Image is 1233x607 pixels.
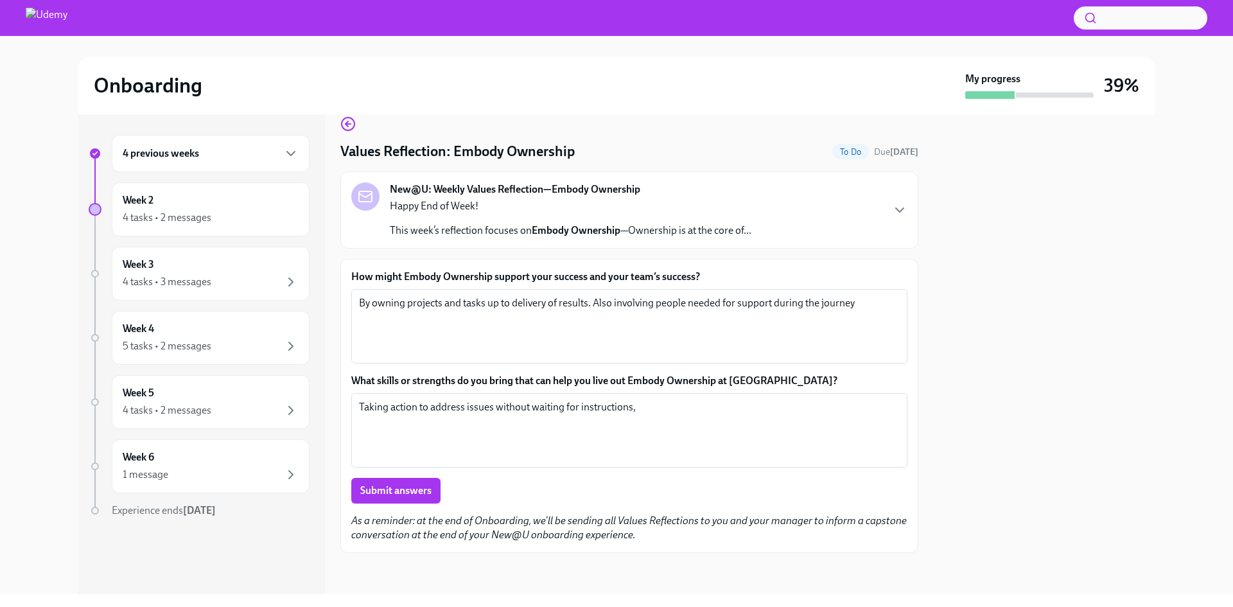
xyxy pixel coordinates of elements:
span: Due [874,146,918,157]
textarea: By owning projects and tasks up to delivery of results. Also involving people needed for support ... [359,295,900,357]
p: This week’s reflection focuses on —Ownership is at the core of... [390,224,751,238]
label: How might Embody Ownership support your success and your team’s success? [351,270,907,284]
div: 4 tasks • 2 messages [123,403,211,418]
h6: Week 4 [123,322,154,336]
div: 4 previous weeks [112,135,310,172]
button: Submit answers [351,478,441,504]
em: As a reminder: at the end of Onboarding, we'll be sending all Values Reflections to you and your ... [351,515,907,541]
strong: [DATE] [890,146,918,157]
h6: Week 6 [123,450,154,464]
h3: 39% [1104,74,1139,97]
a: Week 34 tasks • 3 messages [89,247,310,301]
span: Submit answers [360,484,432,497]
p: Happy End of Week! [390,199,751,213]
div: 4 tasks • 3 messages [123,275,211,289]
div: 1 message [123,468,168,482]
h6: Week 2 [123,193,153,207]
span: Experience ends [112,504,216,516]
h6: Week 5 [123,386,154,400]
div: 4 tasks • 2 messages [123,211,211,225]
h6: Week 3 [123,258,154,272]
strong: Embody Ownership [532,224,620,236]
a: Week 45 tasks • 2 messages [89,311,310,365]
div: 5 tasks • 2 messages [123,339,211,353]
textarea: Taking action to address issues without waiting for instructions, [359,400,900,461]
strong: New@U: Weekly Values Reflection—Embody Ownership [390,182,640,197]
a: Week 54 tasks • 2 messages [89,375,310,429]
img: Udemy [26,8,67,28]
h2: Onboarding [94,73,202,98]
strong: My progress [965,72,1020,86]
h4: Values Reflection: Embody Ownership [340,142,575,161]
a: Week 61 message [89,439,310,493]
span: To Do [832,147,869,157]
a: Week 24 tasks • 2 messages [89,182,310,236]
h6: 4 previous weeks [123,146,199,161]
strong: [DATE] [183,504,216,516]
label: What skills or strengths do you bring that can help you live out Embody Ownership at [GEOGRAPHIC_... [351,374,907,388]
